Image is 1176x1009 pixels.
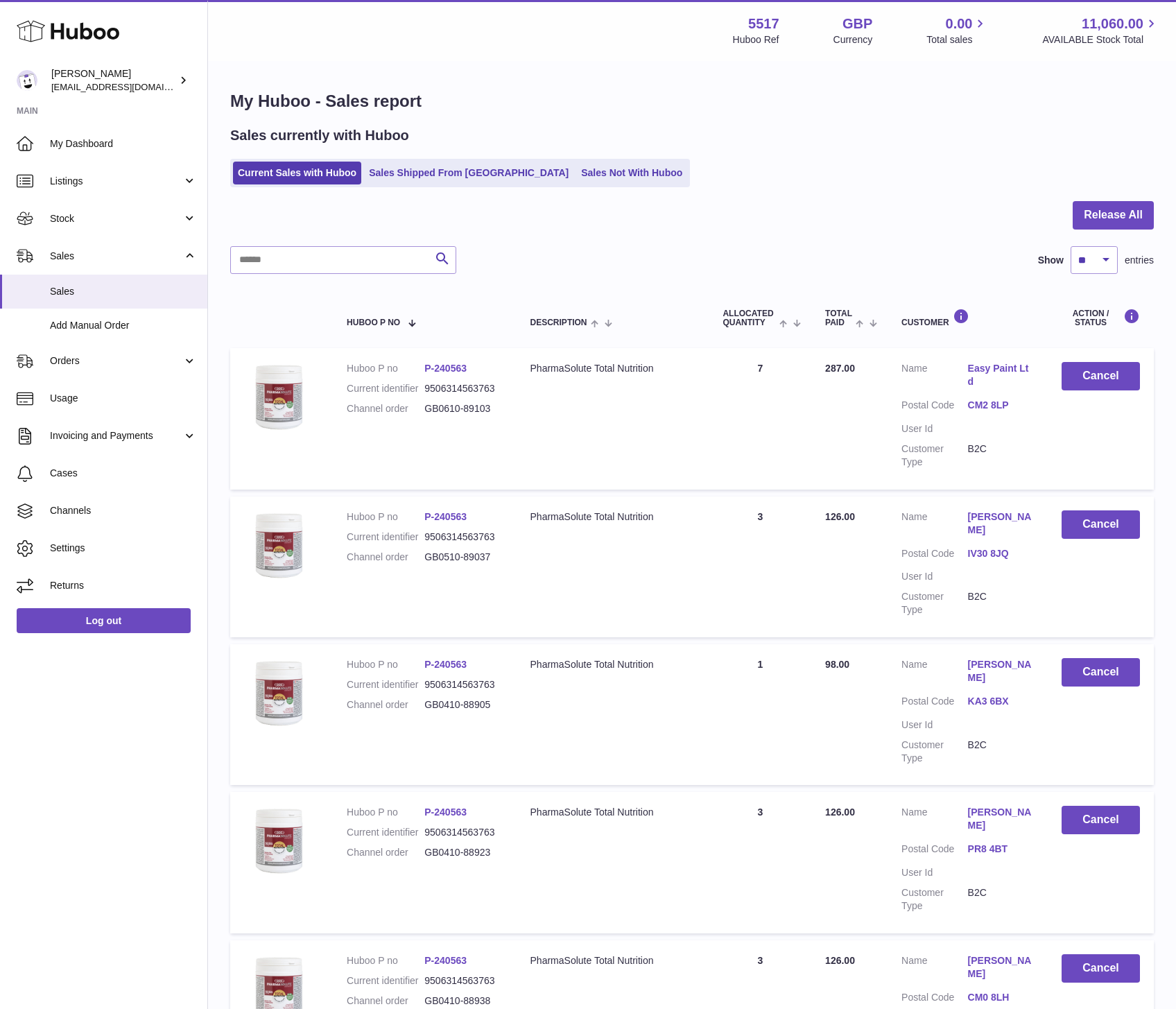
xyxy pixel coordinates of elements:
a: Sales Not With Huboo [576,162,687,184]
dt: Postal Code [901,843,967,859]
dt: Customer Type [901,886,967,913]
dt: Customer Type [901,590,967,616]
div: Currency [833,33,873,46]
td: 1 [709,644,811,785]
dt: Postal Code [901,399,967,415]
span: Channels [50,504,197,517]
dt: Current identifier [347,678,424,691]
a: Easy Paint Ltd [968,362,1034,388]
dd: 9506314563763 [424,974,502,988]
dt: Customer Type [901,442,967,469]
dd: 9506314563763 [424,678,502,691]
dt: User Id [901,866,967,879]
a: 0.00 Total sales [926,15,988,46]
dt: User Id [901,570,967,583]
a: [PERSON_NAME] [968,954,1034,981]
dt: Current identifier [347,531,424,544]
span: Huboo P no [347,318,400,327]
dd: GB0410-88923 [424,846,502,859]
dd: B2C [968,886,1034,913]
span: [EMAIL_ADDRESS][DOMAIN_NAME] [51,81,204,92]
dt: Postal Code [901,695,967,712]
a: Current Sales with Huboo [233,162,361,184]
dt: Name [901,362,967,392]
dd: 9506314563763 [424,826,502,839]
dd: 9506314563763 [424,531,502,544]
dd: GB0410-88938 [424,994,502,1008]
button: Cancel [1062,362,1140,390]
div: Customer [901,309,1034,327]
div: PharmaSolute Total Nutrition [530,954,695,967]
div: Huboo Ref [733,33,779,46]
span: Total sales [926,33,988,46]
a: CM2 8LP [968,399,1034,412]
span: 287.00 [825,363,855,374]
dt: Channel order [347,994,424,1008]
dt: Current identifier [347,826,424,839]
div: PharmaSolute Total Nutrition [530,658,695,671]
button: Release All [1073,201,1154,230]
span: Cases [50,467,197,480]
td: 3 [709,497,811,637]
span: Invoicing and Payments [50,429,182,442]
a: [PERSON_NAME] [968,806,1034,832]
a: P-240563 [424,363,467,374]
span: ALLOCATED Quantity [723,309,775,327]
span: Add Manual Order [50,319,197,332]
a: KA3 6BX [968,695,1034,708]
img: 55171654161492.png [244,510,313,580]
span: 126.00 [825,807,855,818]
dt: Customer Type [901,739,967,765]
div: Action / Status [1062,309,1140,327]
span: Sales [50,285,197,298]
dt: Channel order [347,846,424,859]
a: P-240563 [424,511,467,522]
dt: Channel order [347,551,424,564]
a: P-240563 [424,807,467,818]
img: 55171654161492.png [244,806,313,875]
strong: 5517 [748,15,779,33]
span: 126.00 [825,511,855,522]
div: PharmaSolute Total Nutrition [530,806,695,819]
dd: B2C [968,590,1034,616]
dt: User Id [901,718,967,732]
dt: Name [901,954,967,984]
span: Returns [50,579,197,592]
dd: GB0410-88905 [424,698,502,712]
a: CM0 8LH [968,991,1034,1004]
span: 11,060.00 [1082,15,1143,33]
div: PharmaSolute Total Nutrition [530,362,695,375]
a: [PERSON_NAME] [968,658,1034,684]
span: 126.00 [825,955,855,966]
a: PR8 4BT [968,843,1034,856]
dt: Huboo P no [347,510,424,524]
td: 7 [709,348,811,489]
button: Cancel [1062,658,1140,687]
a: [PERSON_NAME] [968,510,1034,537]
span: Orders [50,354,182,368]
span: Listings [50,175,182,188]
a: Sales Shipped From [GEOGRAPHIC_DATA] [364,162,573,184]
dt: Huboo P no [347,954,424,967]
label: Show [1038,254,1064,267]
dt: Huboo P no [347,806,424,819]
div: [PERSON_NAME] [51,67,176,94]
dt: Postal Code [901,547,967,564]
img: alessiavanzwolle@hotmail.com [17,70,37,91]
a: IV30 8JQ [968,547,1034,560]
a: Log out [17,608,191,633]
dt: Name [901,658,967,688]
span: 0.00 [946,15,973,33]
img: 55171654161492.png [244,658,313,727]
strong: GBP [842,15,872,33]
dt: Channel order [347,698,424,712]
span: Settings [50,542,197,555]
dd: GB0610-89103 [424,402,502,415]
span: Total paid [825,309,852,327]
span: entries [1125,254,1154,267]
span: 98.00 [825,659,849,670]
span: AVAILABLE Stock Total [1042,33,1159,46]
h2: Sales currently with Huboo [230,126,409,145]
dd: B2C [968,442,1034,469]
dt: Postal Code [901,991,967,1008]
